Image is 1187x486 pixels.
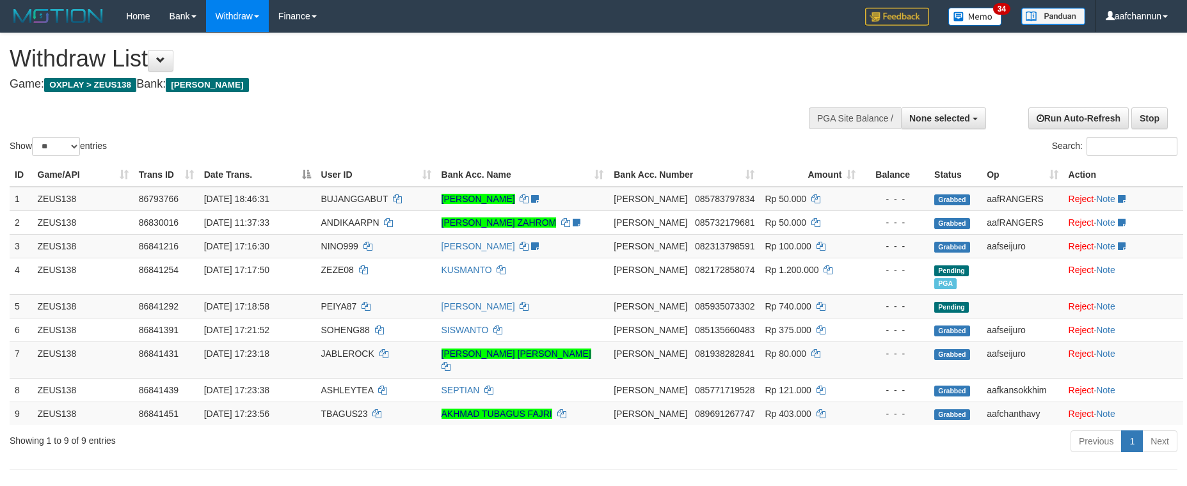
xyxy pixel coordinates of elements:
[321,325,370,335] span: SOHENG88
[934,265,969,276] span: Pending
[934,386,970,396] span: Grabbed
[321,217,379,228] span: ANDIKAARPN
[1069,349,1094,359] a: Reject
[695,265,754,275] span: Copy 082172858074 to clipboard
[134,163,199,187] th: Trans ID: activate to sort column ascending
[982,163,1063,187] th: Op: activate to sort column ascending
[321,385,374,395] span: ASHLEYTEA
[982,318,1063,341] td: aafseijuro
[442,194,515,204] a: [PERSON_NAME]
[139,349,179,359] span: 86841431
[614,217,687,228] span: [PERSON_NAME]
[1064,187,1183,211] td: ·
[33,234,134,258] td: ZEUS138
[909,113,970,123] span: None selected
[934,409,970,420] span: Grabbed
[1096,325,1115,335] a: Note
[1071,430,1122,452] a: Previous
[934,302,969,313] span: Pending
[934,325,970,336] span: Grabbed
[866,324,924,336] div: - - -
[139,325,179,335] span: 86841391
[765,409,811,419] span: Rp 403.000
[1096,409,1115,419] a: Note
[1069,385,1094,395] a: Reject
[10,78,779,91] h4: Game: Bank:
[1064,318,1183,341] td: ·
[33,187,134,211] td: ZEUS138
[1064,234,1183,258] td: ·
[321,301,357,311] span: PEIYA87
[1069,217,1094,228] a: Reject
[934,242,970,253] span: Grabbed
[1069,194,1094,204] a: Reject
[695,194,754,204] span: Copy 085783797834 to clipboard
[866,240,924,253] div: - - -
[442,409,552,419] a: AKHMAD TUBAGUS FAJRI
[33,163,134,187] th: Game/API: activate to sort column ascending
[760,163,861,187] th: Amount: activate to sort column ascending
[436,163,609,187] th: Bank Acc. Name: activate to sort column ascending
[442,325,489,335] a: SISWANTO
[695,409,754,419] span: Copy 089691267747 to clipboard
[1028,107,1129,129] a: Run Auto-Refresh
[10,294,33,318] td: 5
[614,409,687,419] span: [PERSON_NAME]
[442,265,492,275] a: KUSMANTO
[609,163,760,187] th: Bank Acc. Number: activate to sort column ascending
[10,378,33,402] td: 8
[934,194,970,205] span: Grabbed
[765,217,806,228] span: Rp 50.000
[866,263,924,276] div: - - -
[614,349,687,359] span: [PERSON_NAME]
[1087,137,1177,156] input: Search:
[929,163,982,187] th: Status
[321,241,358,251] span: NINO999
[139,409,179,419] span: 86841451
[10,210,33,234] td: 2
[982,402,1063,425] td: aafchanthavy
[204,194,269,204] span: [DATE] 18:46:31
[1069,325,1094,335] a: Reject
[765,241,811,251] span: Rp 100.000
[199,163,316,187] th: Date Trans.: activate to sort column descending
[139,301,179,311] span: 86841292
[809,107,901,129] div: PGA Site Balance /
[866,216,924,229] div: - - -
[934,218,970,229] span: Grabbed
[865,8,929,26] img: Feedback.jpg
[614,194,687,204] span: [PERSON_NAME]
[321,265,354,275] span: ZEZE08
[1096,265,1115,275] a: Note
[982,378,1063,402] td: aafkansokkhim
[1064,378,1183,402] td: ·
[10,163,33,187] th: ID
[614,241,687,251] span: [PERSON_NAME]
[695,349,754,359] span: Copy 081938282841 to clipboard
[861,163,929,187] th: Balance
[10,6,107,26] img: MOTION_logo.png
[1064,294,1183,318] td: ·
[33,294,134,318] td: ZEUS138
[1096,241,1115,251] a: Note
[982,210,1063,234] td: aafRANGERS
[765,301,811,311] span: Rp 740.000
[1069,409,1094,419] a: Reject
[10,187,33,211] td: 1
[1096,217,1115,228] a: Note
[166,78,248,92] span: [PERSON_NAME]
[614,385,687,395] span: [PERSON_NAME]
[982,341,1063,378] td: aafseijuro
[993,3,1010,15] span: 34
[33,341,134,378] td: ZEUS138
[948,8,1002,26] img: Button%20Memo.svg
[934,349,970,360] span: Grabbed
[33,378,134,402] td: ZEUS138
[33,258,134,294] td: ZEUS138
[139,217,179,228] span: 86830016
[695,325,754,335] span: Copy 085135660483 to clipboard
[10,402,33,425] td: 9
[139,385,179,395] span: 86841439
[204,409,269,419] span: [DATE] 17:23:56
[1096,301,1115,311] a: Note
